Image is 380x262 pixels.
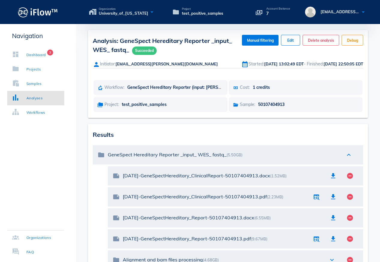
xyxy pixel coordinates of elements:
[26,249,34,255] div: FAQ
[305,7,316,17] img: avatar.16069ca8.svg
[26,110,45,116] div: Workflows
[347,38,358,43] span: Debug
[346,193,354,200] i: remove_circle
[26,66,41,72] div: Projects
[108,152,339,158] div: GeneSpect Hereditary Reporter _input_ WES_ fastq_
[303,35,339,46] button: Delete analysis
[93,131,114,138] span: Results
[264,62,304,66] span: [DATE] 13:02:49 EDT
[99,11,148,17] span: University_of_[US_STATE]
[93,37,232,53] span: Analysis: GeneSpect Hereditary Reporter _input_ WES_ fastq_
[266,7,290,10] p: Account Balance
[270,173,287,178] span: (1.52MB)
[113,193,120,200] i: note
[266,10,290,17] p: 7
[350,232,373,255] iframe: Drift Widget Chat Controller
[346,214,354,221] i: remove_circle
[113,214,120,221] i: note
[123,194,308,200] div: [DATE]-GeneSpectHereditary_ClinicalReport-50107404913.pdf
[127,85,255,90] span: GeneSpect Hereditary Reporter (input: [PERSON_NAME], fastq)
[253,85,270,90] span: 1 credits
[242,35,279,46] button: Manual filtering
[122,102,167,107] span: test_positive_samples
[113,172,120,179] i: note
[26,235,51,241] div: Organizations
[123,215,325,221] div: [DATE]-GeneSpectHereditary_Report-50107404913.docx
[254,215,271,220] span: (6.55MB)
[182,8,223,11] span: Project
[267,194,283,199] span: (2.23MB)
[345,151,352,158] i: expand_less
[281,35,300,46] button: Edit
[249,61,264,67] span: Started:
[258,102,285,107] span: 50107404913
[342,35,363,46] button: Debug
[116,62,218,66] span: [EMAIL_ADDRESS][PERSON_NAME][DOMAIN_NAME]
[247,38,274,43] span: Manual filtering
[104,85,124,90] span: Workflow:
[132,47,157,55] span: Succeeded
[104,102,119,107] span: Project:
[26,52,46,58] div: Dashboard
[182,11,223,17] span: test_positive_samples
[251,236,267,241] span: (9.67MB)
[100,61,116,67] span: Initiator:
[346,235,354,242] i: remove_circle
[308,38,334,43] span: Delete analysis
[123,236,308,242] div: [DATE]-GeneSpectHereditary_Report-50107404913.pdf
[26,95,43,101] div: Analyses
[26,81,42,87] div: Samples
[123,173,325,179] div: [DATE]-GeneSpectHereditary_ClinicalReport-50107404913.docx
[47,50,53,56] span: Badge
[324,62,363,66] span: [DATE] 22:50:05 EDT
[304,61,324,67] span: - Finished:
[98,151,105,158] i: folder
[240,85,250,90] span: Cost:
[99,8,148,11] span: Organization
[346,172,354,179] i: remove_circle
[113,235,120,242] i: note
[227,152,243,157] span: (5.50GB)
[286,38,295,43] span: Edit
[7,31,64,41] p: Navigation
[240,102,255,107] span: Sample:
